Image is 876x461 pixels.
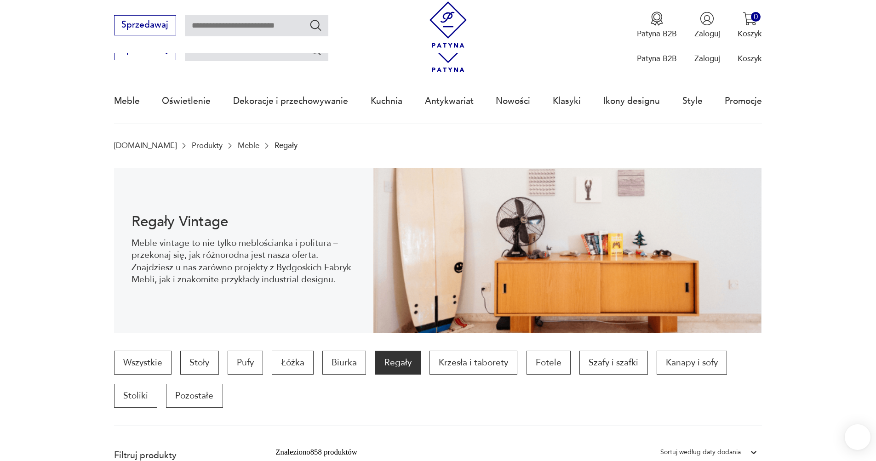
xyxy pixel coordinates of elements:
[637,53,677,64] p: Patyna B2B
[694,28,720,39] p: Zaloguj
[637,28,677,39] p: Patyna B2B
[162,80,211,122] a: Oświetlenie
[373,168,762,333] img: dff48e7735fce9207bfd6a1aaa639af4.png
[751,12,761,22] div: 0
[272,351,313,375] a: Łóżka
[694,53,720,64] p: Zaloguj
[694,11,720,39] button: Zaloguj
[228,351,263,375] a: Pufy
[114,141,177,150] a: [DOMAIN_NAME]
[700,11,714,26] img: Ikonka użytkownika
[738,11,762,39] button: 0Koszyk
[132,237,355,286] p: Meble vintage to nie tylko meblościanka i politura – przekonaj się, jak różnorodna jest nasza ofe...
[425,1,471,48] img: Patyna - sklep z meblami i dekoracjami vintage
[371,80,402,122] a: Kuchnia
[238,141,259,150] a: Meble
[660,446,741,458] div: Sortuj według daty dodania
[114,384,157,408] a: Stoliki
[375,351,420,375] a: Regały
[309,18,322,32] button: Szukaj
[322,351,366,375] a: Biurka
[682,80,703,122] a: Style
[603,80,660,122] a: Ikony designu
[425,80,474,122] a: Antykwariat
[192,141,223,150] a: Produkty
[725,80,762,122] a: Promocje
[738,28,762,39] p: Koszyk
[114,351,172,375] a: Wszystkie
[650,11,664,26] img: Ikona medalu
[114,47,176,54] a: Sprzedawaj
[738,53,762,64] p: Koszyk
[553,80,581,122] a: Klasyki
[132,215,355,228] h1: Regały Vintage
[579,351,647,375] a: Szafy i szafki
[180,351,218,375] a: Stoły
[743,11,757,26] img: Ikona koszyka
[637,11,677,39] a: Ikona medaluPatyna B2B
[527,351,571,375] a: Fotele
[637,11,677,39] button: Patyna B2B
[275,446,357,458] div: Znaleziono 858 produktów
[309,43,322,57] button: Szukaj
[496,80,530,122] a: Nowości
[114,80,140,122] a: Meble
[233,80,348,122] a: Dekoracje i przechowywanie
[657,351,727,375] a: Kanapy i sofy
[114,22,176,29] a: Sprzedawaj
[845,424,870,450] iframe: Smartsupp widget button
[429,351,517,375] a: Krzesła i taborety
[275,141,298,150] p: Regały
[166,384,223,408] a: Pozostałe
[114,15,176,35] button: Sprzedawaj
